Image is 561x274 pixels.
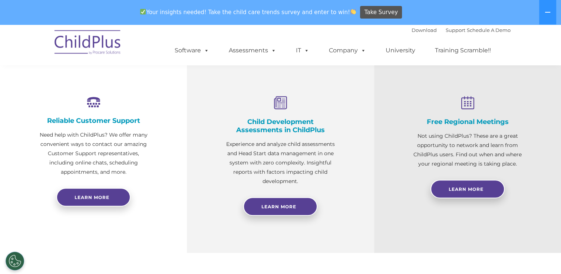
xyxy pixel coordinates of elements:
span: Phone number [103,79,135,85]
a: Training Scramble!! [428,43,498,58]
span: Learn more [75,195,109,200]
a: Company [321,43,373,58]
h4: Reliable Customer Support [37,117,150,125]
img: ✅ [140,9,146,14]
span: Your insights needed! Take the child care trends survey and enter to win! [137,5,359,19]
a: Software [167,43,217,58]
p: Not using ChildPlus? These are a great opportunity to network and learn from ChildPlus users. Fin... [411,131,524,169]
a: University [378,43,423,58]
a: Take Survey [360,6,402,19]
p: Experience and analyze child assessments and Head Start data management in one system with zero c... [224,140,337,186]
h4: Free Regional Meetings [411,118,524,126]
font: | [412,27,511,33]
a: IT [288,43,317,58]
a: Download [412,27,437,33]
a: Learn More [243,197,317,216]
button: Cookies Settings [6,252,24,270]
a: Assessments [221,43,284,58]
a: Schedule A Demo [467,27,511,33]
a: Learn more [56,188,131,206]
a: Learn More [430,180,505,198]
a: Support [446,27,465,33]
img: 👏 [350,9,356,14]
h4: Child Development Assessments in ChildPlus [224,118,337,134]
p: Need help with ChildPlus? We offer many convenient ways to contact our amazing Customer Support r... [37,130,150,177]
span: Learn More [449,186,484,192]
img: ChildPlus by Procare Solutions [51,25,125,62]
span: Last name [103,49,126,55]
span: Learn More [261,204,296,209]
span: Take Survey [364,6,398,19]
